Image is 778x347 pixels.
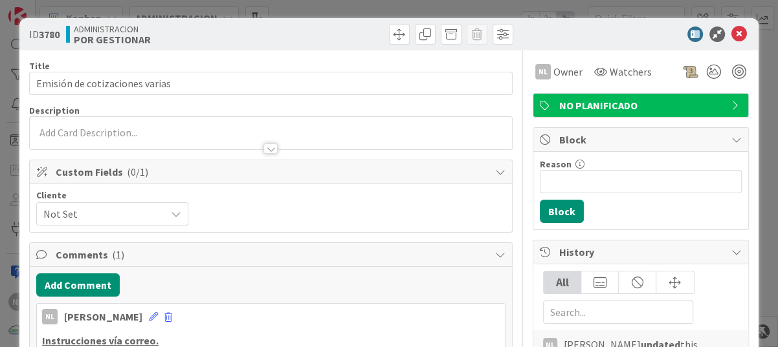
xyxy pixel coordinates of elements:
b: POR GESTIONAR [74,34,151,45]
label: Reason [540,158,572,170]
span: ( 1 ) [112,248,124,261]
div: All [544,271,581,293]
input: type card name here... [29,72,513,95]
span: Not Set [43,205,159,223]
span: ID [29,26,60,42]
u: Instrucciones vía correo. [42,334,159,347]
span: ADMINISTRACION [74,24,151,34]
span: Custom Fields [56,164,489,180]
div: Cliente [36,191,188,200]
span: Owner [553,64,583,79]
span: Block [559,132,725,147]
label: Title [29,60,50,72]
input: Search... [543,300,693,324]
div: [PERSON_NAME] [64,309,142,324]
span: Description [29,105,80,116]
button: Add Comment [36,273,120,297]
span: History [559,244,725,260]
span: NO PLANIFICADO [559,98,725,113]
button: Block [540,200,584,223]
span: Comments [56,247,489,262]
span: ( 0/1 ) [127,165,148,178]
div: NL [42,309,58,324]
div: NL [535,64,551,79]
b: 3780 [39,28,60,41]
span: Watchers [610,64,652,79]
